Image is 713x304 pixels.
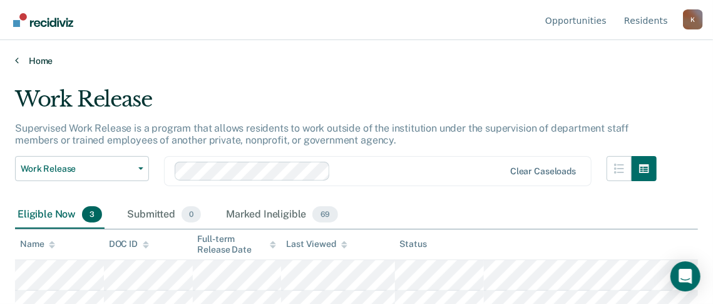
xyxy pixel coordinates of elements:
a: Home [15,55,698,66]
div: Status [400,239,427,249]
span: Work Release [21,164,133,174]
span: 3 [82,206,102,223]
div: Eligible Now3 [15,201,105,229]
div: Work Release [15,86,657,122]
div: K [683,9,703,29]
span: 69 [312,206,337,223]
div: Name [20,239,55,249]
div: Last Viewed [286,239,347,249]
button: Profile dropdown button [683,9,703,29]
div: DOC ID [109,239,149,249]
div: Submitted0 [125,201,203,229]
div: Open Intercom Messenger [670,261,700,291]
img: Recidiviz [13,13,73,27]
button: Work Release [15,156,149,181]
p: Supervised Work Release is a program that allows residents to work outside of the institution und... [15,122,628,146]
div: Clear caseloads [510,166,576,177]
div: Full-term Release Date [198,234,277,255]
span: 0 [182,206,201,223]
div: Marked Ineligible69 [223,201,340,229]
